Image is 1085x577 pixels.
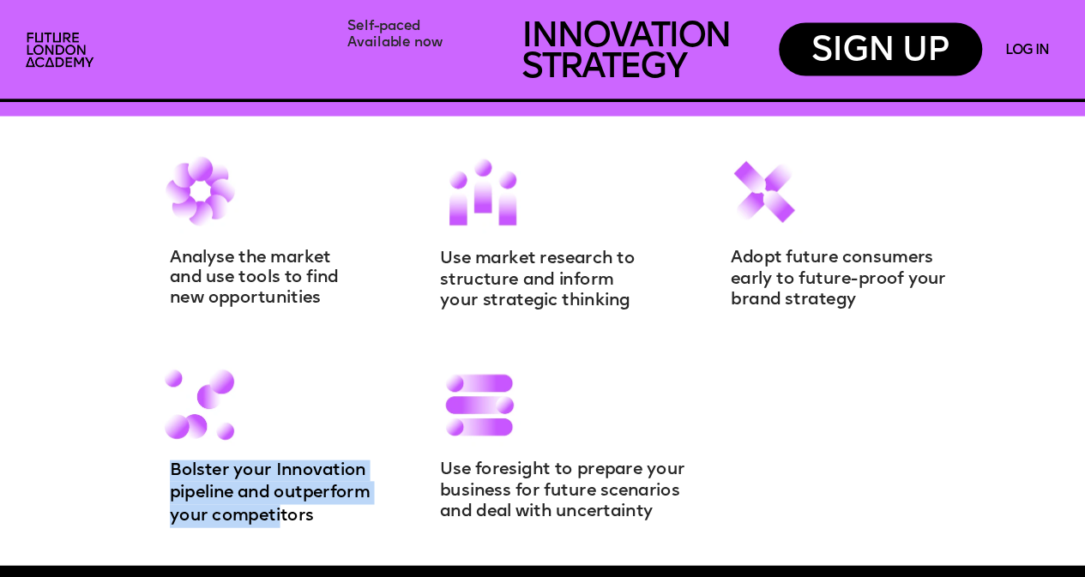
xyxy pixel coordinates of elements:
[170,290,320,307] span: new opportunities
[521,51,685,86] span: STRATEGY
[170,463,366,480] span: Bolster your Innovation
[170,485,370,502] span: pipeline and outperform
[1005,45,1047,58] a: LOG IN
[347,20,420,33] span: Self-paced
[170,270,338,287] span: and use tools to find
[347,36,443,50] span: Available now
[170,508,314,526] span: your competitors
[437,364,520,447] img: upload-f46ad14f-52d3-4cb1-8f33-cfa153f96481.jpg
[723,151,805,233] img: upload-c2cfed4a-0ec4-4ce4-9d8c-68544b351617.jpg
[442,151,524,233] img: upload-bb521b6a-5812-46bd-9bde-8d3e829a4c7d.jpg
[159,151,241,233] img: upload-46009bce-61fb-4ffc-9d6d-96c8e3f7b063.jpg
[440,251,639,310] span: Use market research to structure and inform your strategic thinking
[521,20,730,55] span: INNOVATION
[440,461,689,520] span: Use foresight to prepare your business for future scenarios and deal with uncertainty
[20,27,104,76] img: upload-2f72e7a8-3806-41e8-b55b-d754ac055a4a.png
[731,250,950,310] span: Adopt future consumers early to future-proof your brand strategy
[159,364,241,447] img: upload-873bd412-daf5-4b8c-8a27-d1d1325db183.jpg
[170,250,331,267] span: Analyse the market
